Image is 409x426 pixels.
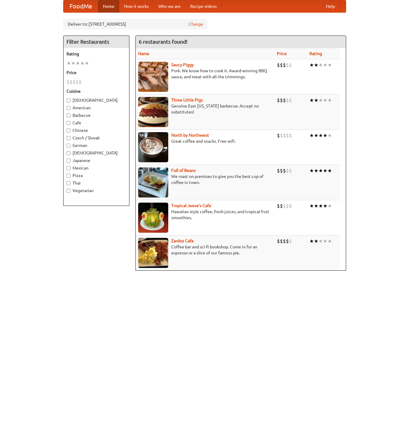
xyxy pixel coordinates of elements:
li: $ [286,97,289,104]
li: ★ [323,62,327,68]
li: $ [286,132,289,139]
label: Pizza [67,173,126,179]
li: ★ [318,167,323,174]
label: Barbecue [67,112,126,118]
input: Pizza [67,174,70,178]
li: ★ [76,60,80,67]
li: $ [280,167,283,174]
li: $ [289,167,292,174]
label: Czech / Slovak [67,135,126,141]
li: ★ [327,132,332,139]
a: North by Northwest [171,133,209,138]
p: Pork. We know how to cook it. Award-winning BBQ sauce, and meat with all the trimmings. [138,68,272,80]
h4: Filter Restaurants [64,36,129,48]
li: ★ [323,167,327,174]
input: Mexican [67,166,70,170]
li: ★ [309,167,314,174]
label: Mexican [67,165,126,171]
p: We roast on premises to give you the best cup of coffee in town. [138,173,272,185]
a: Change [189,21,203,27]
img: beans.jpg [138,167,168,197]
label: Thai [67,180,126,186]
a: Full of Beans [171,168,196,173]
input: Japanese [67,159,70,163]
li: ★ [309,97,314,104]
label: Cafe [67,120,126,126]
b: Tropical Jeeve's Cafe [171,203,211,208]
li: ★ [323,238,327,244]
li: ★ [327,62,332,68]
li: $ [73,79,76,85]
li: ★ [309,132,314,139]
li: ★ [327,203,332,209]
li: ★ [318,238,323,244]
ng-pluralize: 6 restaurants found! [139,39,187,45]
p: Coffee bar and sci-fi bookshop. Come in for an espresso or a slice of our famous pie. [138,244,272,256]
li: $ [70,79,73,85]
li: ★ [318,97,323,104]
li: $ [280,132,283,139]
h5: Rating [67,51,126,57]
li: $ [289,203,292,209]
li: ★ [327,238,332,244]
li: ★ [318,62,323,68]
li: ★ [314,62,318,68]
input: Thai [67,181,70,185]
a: Home [98,0,119,12]
li: ★ [314,167,318,174]
li: $ [283,238,286,244]
li: $ [289,238,292,244]
li: ★ [314,238,318,244]
li: $ [280,62,283,68]
input: American [67,106,70,110]
p: Genuine East [US_STATE] barbecue. Accept no substitutes! [138,103,272,115]
li: $ [283,62,286,68]
label: Chinese [67,127,126,133]
input: Cafe [67,121,70,125]
li: ★ [80,60,85,67]
li: $ [283,167,286,174]
a: FoodMe [64,0,98,12]
label: German [67,142,126,148]
p: Hawaiian style coffee, fresh juices, and tropical fruit smoothies. [138,209,272,221]
li: ★ [327,97,332,104]
li: ★ [318,132,323,139]
a: Rating [309,51,322,56]
img: littlepigs.jpg [138,97,168,127]
li: ★ [323,203,327,209]
li: $ [79,79,82,85]
img: jeeves.jpg [138,203,168,233]
b: Zardoz Cafe [171,238,194,243]
li: $ [289,97,292,104]
img: north.jpg [138,132,168,162]
li: $ [289,132,292,139]
input: [DEMOGRAPHIC_DATA] [67,151,70,155]
label: Japanese [67,157,126,163]
label: Vegetarian [67,188,126,194]
li: ★ [314,203,318,209]
li: $ [277,238,280,244]
li: ★ [309,238,314,244]
li: $ [277,203,280,209]
li: ★ [327,167,332,174]
li: $ [76,79,79,85]
img: zardoz.jpg [138,238,168,268]
li: $ [283,203,286,209]
li: ★ [71,60,76,67]
li: ★ [318,203,323,209]
li: $ [277,62,280,68]
li: $ [286,203,289,209]
li: $ [283,97,286,104]
li: $ [280,238,283,244]
li: $ [277,132,280,139]
a: How it works [119,0,153,12]
input: [DEMOGRAPHIC_DATA] [67,98,70,102]
p: Great coffee and snacks. Free wifi. [138,138,272,144]
li: ★ [314,97,318,104]
a: Saucy Piggy [171,62,194,67]
li: ★ [85,60,89,67]
li: ★ [314,132,318,139]
li: $ [286,62,289,68]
